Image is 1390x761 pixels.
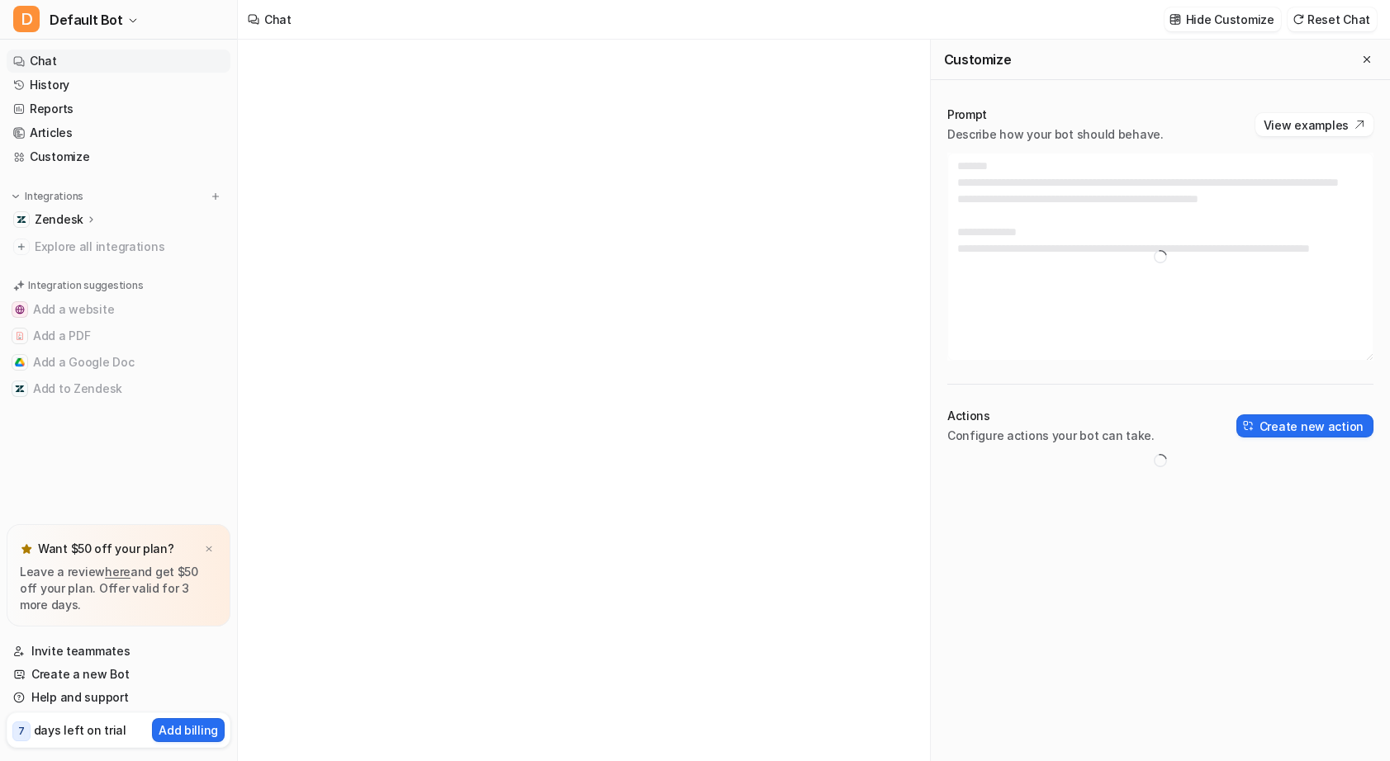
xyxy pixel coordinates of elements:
[7,296,230,323] button: Add a websiteAdd a website
[7,188,88,205] button: Integrations
[7,376,230,402] button: Add to ZendeskAdd to Zendesk
[947,126,1164,143] p: Describe how your bot should behave.
[7,235,230,258] a: Explore all integrations
[7,663,230,686] a: Create a new Bot
[944,51,1011,68] h2: Customize
[35,234,224,260] span: Explore all integrations
[1288,7,1377,31] button: Reset Chat
[1236,414,1373,437] button: Create new action
[7,97,230,121] a: Reports
[7,349,230,376] button: Add a Google DocAdd a Google Doc
[17,215,26,225] img: Zendesk
[7,50,230,73] a: Chat
[10,191,21,202] img: expand menu
[1165,7,1281,31] button: Hide Customize
[38,541,174,557] p: Want $50 off your plan?
[7,640,230,663] a: Invite teammates
[34,721,126,739] p: days left on trial
[7,686,230,709] a: Help and support
[50,8,123,31] span: Default Bot
[1169,13,1181,26] img: customize
[7,73,230,97] a: History
[159,721,218,739] p: Add billing
[1186,11,1274,28] p: Hide Customize
[20,564,217,613] p: Leave a review and get $50 off your plan. Offer valid for 3 more days.
[15,357,25,367] img: Add a Google Doc
[1357,50,1377,69] button: Close flyout
[1243,420,1255,432] img: create-action-icon.svg
[7,121,230,144] a: Articles
[15,384,25,394] img: Add to Zendesk
[7,145,230,168] a: Customize
[25,190,83,203] p: Integrations
[1255,113,1373,136] button: View examples
[105,565,130,579] a: here
[13,6,40,32] span: D
[947,428,1155,444] p: Configure actions your bot can take.
[947,106,1164,123] p: Prompt
[15,331,25,341] img: Add a PDF
[35,211,83,228] p: Zendesk
[210,191,221,202] img: menu_add.svg
[7,323,230,349] button: Add a PDFAdd a PDF
[18,724,25,739] p: 7
[13,239,30,255] img: explore all integrations
[204,544,214,555] img: x
[20,542,33,555] img: star
[152,718,225,742] button: Add billing
[947,408,1155,424] p: Actions
[1293,13,1304,26] img: reset
[264,11,292,28] div: Chat
[28,278,143,293] p: Integration suggestions
[15,305,25,314] img: Add a website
